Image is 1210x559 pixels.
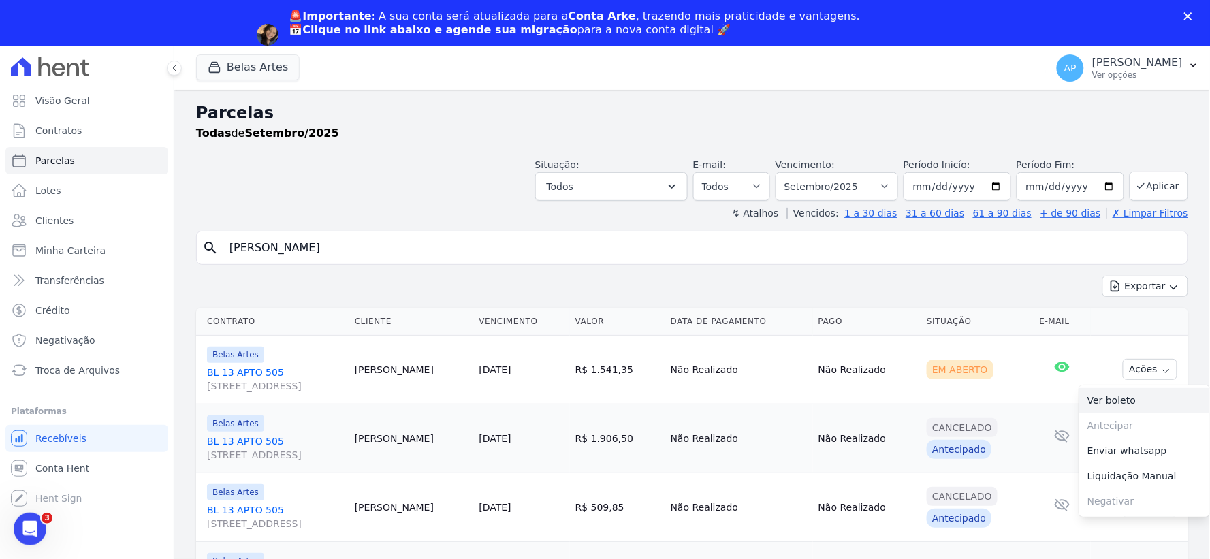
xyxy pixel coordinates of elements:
[1017,158,1124,172] label: Período Fim:
[289,10,861,37] div: : A sua conta será atualizada para a , trazendo mais praticidade e vantagens. 📅 para a nova conta...
[570,335,665,404] td: R$ 1.541,35
[1102,276,1188,297] button: Exportar
[5,87,168,114] a: Visão Geral
[207,517,344,530] span: [STREET_ADDRESS]
[14,513,46,545] iframe: Intercom live chat
[1034,308,1091,336] th: E-mail
[776,159,835,170] label: Vencimento:
[1064,63,1077,73] span: AP
[5,297,168,324] a: Crédito
[42,513,52,524] span: 3
[927,509,991,528] div: Antecipado
[202,240,219,256] i: search
[5,207,168,234] a: Clientes
[569,10,636,22] b: Conta Arke
[921,308,1034,336] th: Situação
[693,159,727,170] label: E-mail:
[5,117,168,144] a: Contratos
[813,404,921,473] td: Não Realizado
[207,434,344,462] a: BL 13 APTO 505[STREET_ADDRESS]
[927,418,998,437] div: Cancelado
[665,308,813,336] th: Data de Pagamento
[349,473,474,541] td: [PERSON_NAME]
[1092,56,1183,69] p: [PERSON_NAME]
[35,462,89,475] span: Conta Hent
[196,308,349,336] th: Contrato
[813,473,921,541] td: Não Realizado
[35,334,95,347] span: Negativação
[303,23,578,36] b: Clique no link abaixo e agende sua migração
[665,404,813,473] td: Não Realizado
[207,366,344,393] a: BL 13 APTO 505[STREET_ADDRESS]
[5,177,168,204] a: Lotes
[196,54,300,80] button: Belas Artes
[349,404,474,473] td: [PERSON_NAME]
[196,127,232,140] strong: Todas
[973,208,1032,219] a: 61 a 90 dias
[35,244,106,257] span: Minha Carteira
[1130,172,1188,201] button: Aplicar
[35,154,75,167] span: Parcelas
[535,159,579,170] label: Situação:
[904,159,970,170] label: Período Inicío:
[732,208,778,219] label: ↯ Atalhos
[35,94,90,108] span: Visão Geral
[1079,388,1210,413] a: Ver boleto
[196,101,1188,125] h2: Parcelas
[207,503,344,530] a: BL 13 APTO 505[STREET_ADDRESS]
[35,304,70,317] span: Crédito
[35,184,61,197] span: Lotes
[1040,208,1101,219] a: + de 90 dias
[927,440,991,459] div: Antecipado
[257,24,278,46] img: Profile image for Adriane
[5,455,168,482] a: Conta Hent
[927,487,998,506] div: Cancelado
[570,404,665,473] td: R$ 1.906,50
[906,208,964,219] a: 31 a 60 dias
[349,308,474,336] th: Cliente
[221,234,1182,261] input: Buscar por nome do lote ou do cliente
[479,364,511,375] a: [DATE]
[207,484,264,500] span: Belas Artes
[1046,49,1210,87] button: AP [PERSON_NAME] Ver opções
[813,308,921,336] th: Pago
[1184,12,1198,20] div: Fechar
[479,433,511,444] a: [DATE]
[35,364,120,377] span: Troca de Arquivos
[665,473,813,541] td: Não Realizado
[289,10,372,22] b: 🚨Importante
[1079,413,1210,438] span: Antecipar
[207,448,344,462] span: [STREET_ADDRESS]
[5,425,168,452] a: Recebíveis
[845,208,897,219] a: 1 a 30 dias
[1079,438,1210,464] a: Enviar whatsapp
[1079,489,1210,514] span: Negativar
[289,45,402,60] a: Agendar migração
[5,327,168,354] a: Negativação
[5,237,168,264] a: Minha Carteira
[479,502,511,513] a: [DATE]
[11,403,163,419] div: Plataformas
[1079,464,1210,489] a: Liquidação Manual
[35,214,74,227] span: Clientes
[35,124,82,138] span: Contratos
[245,127,339,140] strong: Setembro/2025
[207,415,264,432] span: Belas Artes
[5,267,168,294] a: Transferências
[5,147,168,174] a: Parcelas
[35,432,86,445] span: Recebíveis
[473,308,569,336] th: Vencimento
[196,125,339,142] p: de
[665,335,813,404] td: Não Realizado
[547,178,573,195] span: Todos
[207,379,344,393] span: [STREET_ADDRESS]
[35,274,104,287] span: Transferências
[5,357,168,384] a: Troca de Arquivos
[535,172,688,201] button: Todos
[927,360,993,379] div: Em Aberto
[570,308,665,336] th: Valor
[349,335,474,404] td: [PERSON_NAME]
[813,335,921,404] td: Não Realizado
[570,473,665,541] td: R$ 509,85
[1092,69,1183,80] p: Ver opções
